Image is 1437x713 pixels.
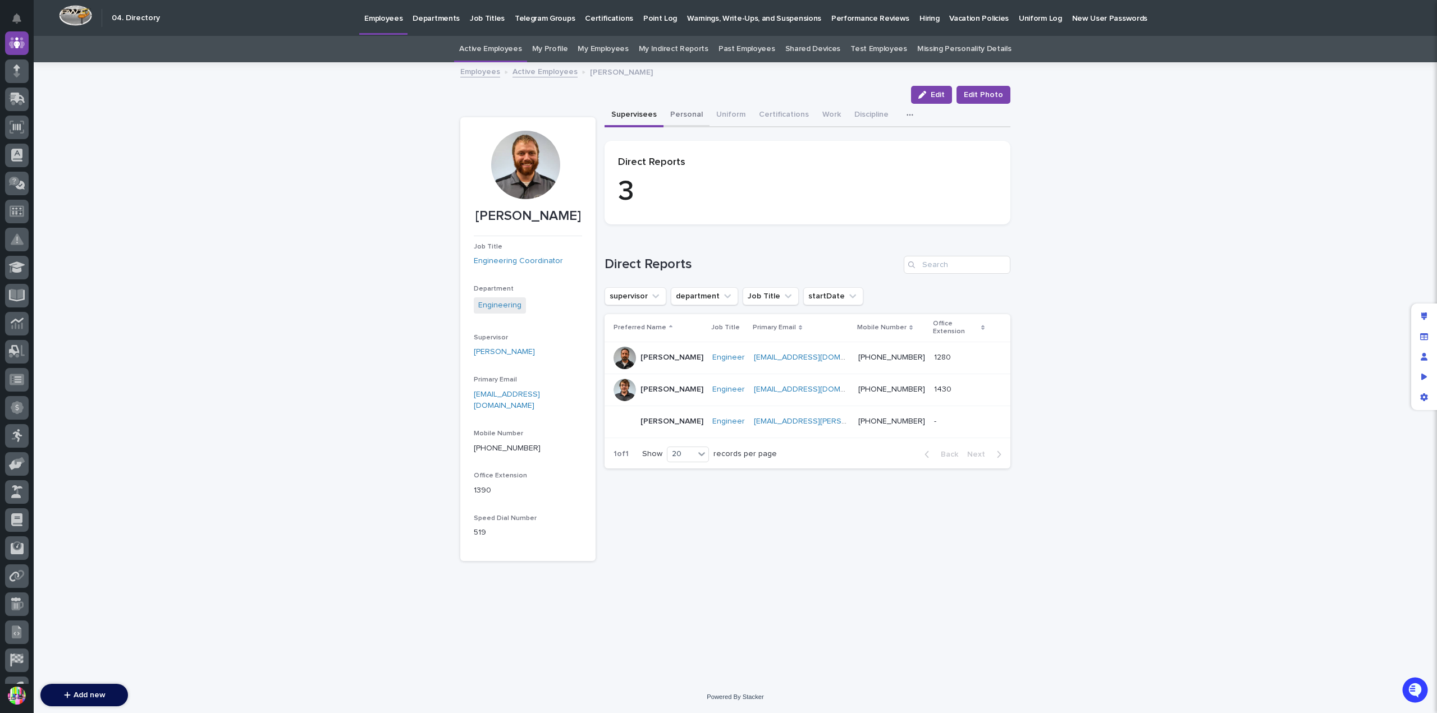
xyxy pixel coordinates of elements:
a: Engineer [712,353,745,362]
a: [PHONE_NUMBER] [474,444,541,452]
div: We're offline, we will be back soon! [51,136,170,145]
button: Next [963,449,1010,459]
p: Direct Reports [618,157,997,169]
div: Notifications [14,13,29,31]
a: [PERSON_NAME] [474,346,535,358]
a: [EMAIL_ADDRESS][DOMAIN_NAME] [754,353,881,361]
a: [EMAIL_ADDRESS][PERSON_NAME][DOMAIN_NAME] [754,417,942,425]
input: Search [904,256,1010,274]
a: Powered By Stacker [707,693,763,700]
button: See all [174,161,204,174]
img: 1736555164131-43832dd5-751b-4058-ba23-39d91318e5a0 [11,125,31,145]
button: Certifications [752,104,816,127]
a: 📖Help Docs [7,264,66,284]
p: [PERSON_NAME] [474,208,582,224]
span: [PERSON_NAME] [35,191,91,200]
h2: 04. Directory [112,13,160,23]
div: App settings [1414,387,1434,407]
img: Brittany [11,181,29,199]
p: Job Title [711,321,740,334]
a: My Indirect Reports [639,36,708,62]
span: [PERSON_NAME] [35,222,91,231]
input: Clear [29,90,185,102]
a: Engineer [712,385,745,394]
p: [PERSON_NAME] [640,385,703,394]
p: records per page [713,449,777,459]
span: Help Docs [22,268,61,279]
span: Back [934,450,958,458]
div: Manage users [1414,347,1434,367]
button: Job Title [743,287,799,305]
div: Past conversations [11,163,75,172]
span: Next [967,450,992,458]
p: Primary Email [753,321,796,334]
span: Supervisor [474,334,508,341]
p: [PERSON_NAME] [640,353,703,362]
a: Past Employees [718,36,775,62]
a: Powered byPylon [79,295,136,304]
button: Add new [40,684,128,706]
p: 1280 [934,351,953,362]
p: 3 [618,175,997,209]
a: [EMAIL_ADDRESS][DOMAIN_NAME] [754,385,881,393]
a: [PHONE_NUMBER] [858,385,925,393]
tr: [PERSON_NAME]Engineer [EMAIL_ADDRESS][DOMAIN_NAME] [PHONE_NUMBER]12801280 [605,342,1010,374]
img: Workspace Logo [59,5,92,26]
img: 1736555164131-43832dd5-751b-4058-ba23-39d91318e5a0 [22,222,31,231]
a: Test Employees [850,36,907,62]
span: • [93,191,97,200]
span: Primary Email [474,376,517,383]
a: Employees [460,65,500,77]
a: [PHONE_NUMBER] [858,353,925,361]
span: Edit [931,91,945,99]
p: How can we help? [11,62,204,80]
img: Stacker [11,11,34,33]
p: 519 [474,527,582,539]
a: My Profile [532,36,568,62]
p: 1430 [934,383,954,394]
img: 1736555164131-43832dd5-751b-4058-ba23-39d91318e5a0 [22,192,31,201]
span: • [93,222,97,231]
button: users-avatar [5,684,29,707]
a: Engineering [478,300,521,311]
div: 📖 [11,269,20,278]
button: Edit Photo [957,86,1010,104]
button: department [671,287,738,305]
div: Preview as [1414,367,1434,387]
button: Edit [911,86,952,104]
a: Shared Devices [785,36,841,62]
span: Office Extension [474,472,527,479]
button: Personal [663,104,710,127]
tr: [PERSON_NAME]Engineer [EMAIL_ADDRESS][PERSON_NAME][DOMAIN_NAME] [PHONE_NUMBER]-- [605,406,1010,438]
a: Missing Personality Details [917,36,1012,62]
span: [DATE] [99,222,122,231]
span: Speed Dial Number [474,515,537,522]
p: Preferred Name [614,321,666,334]
a: Engineer [712,417,745,426]
span: Job Title [474,243,502,250]
span: Pylon [112,296,136,304]
p: [PERSON_NAME] [590,65,653,77]
img: 4614488137333_bcb353cd0bb836b1afe7_72.png [24,125,44,145]
p: - [934,415,939,426]
p: 1390 [474,485,582,496]
a: Active Employees [459,36,521,62]
img: Brittany Wendell [11,211,29,229]
span: [DATE] [99,191,122,200]
button: Uniform [710,104,752,127]
div: Edit layout [1414,306,1434,326]
button: startDate [803,287,863,305]
button: Supervisees [605,104,663,127]
span: Edit Photo [964,89,1003,100]
button: supervisor [605,287,666,305]
div: Start new chat [51,125,184,136]
p: Show [642,449,662,459]
p: Office Extension [933,318,978,338]
p: 1 of 1 [605,440,638,468]
span: Department [474,286,514,292]
button: Notifications [5,7,29,30]
p: Welcome 👋 [11,44,204,62]
iframe: Open customer support [1401,676,1431,706]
